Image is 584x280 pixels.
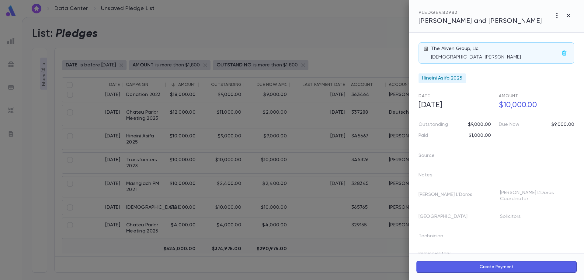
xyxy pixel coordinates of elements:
p: Due Now [499,122,519,128]
p: $1,000.00 [469,133,491,139]
p: [DEMOGRAPHIC_DATA] [PERSON_NAME] [431,54,559,60]
span: [PERSON_NAME] and [PERSON_NAME] [419,18,542,24]
p: Technician [419,231,453,243]
h5: $10,000.00 [495,99,574,112]
p: Source [419,151,444,163]
p: [GEOGRAPHIC_DATA] [419,212,477,224]
p: $9,000.00 [468,122,491,128]
p: $9,000.00 [551,122,574,128]
span: Date [419,94,430,98]
p: Invoice History [419,251,574,259]
button: Create Payment [416,261,577,273]
div: Hineini Asifa 2025 [419,73,466,83]
span: Hineini Asifa 2025 [422,75,462,81]
p: Notes [419,170,442,183]
div: PLEDGE 482982 [419,10,542,16]
p: [PERSON_NAME] L'Doros Coordinator [500,190,574,204]
div: The Aliven Group, Llc [431,46,559,60]
h5: [DATE] [415,99,494,112]
p: [PERSON_NAME] L'Doros [419,190,482,202]
p: Solicitors [500,212,531,224]
span: Amount [499,94,518,98]
p: Outstanding [419,122,448,128]
p: Paid [419,133,428,139]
